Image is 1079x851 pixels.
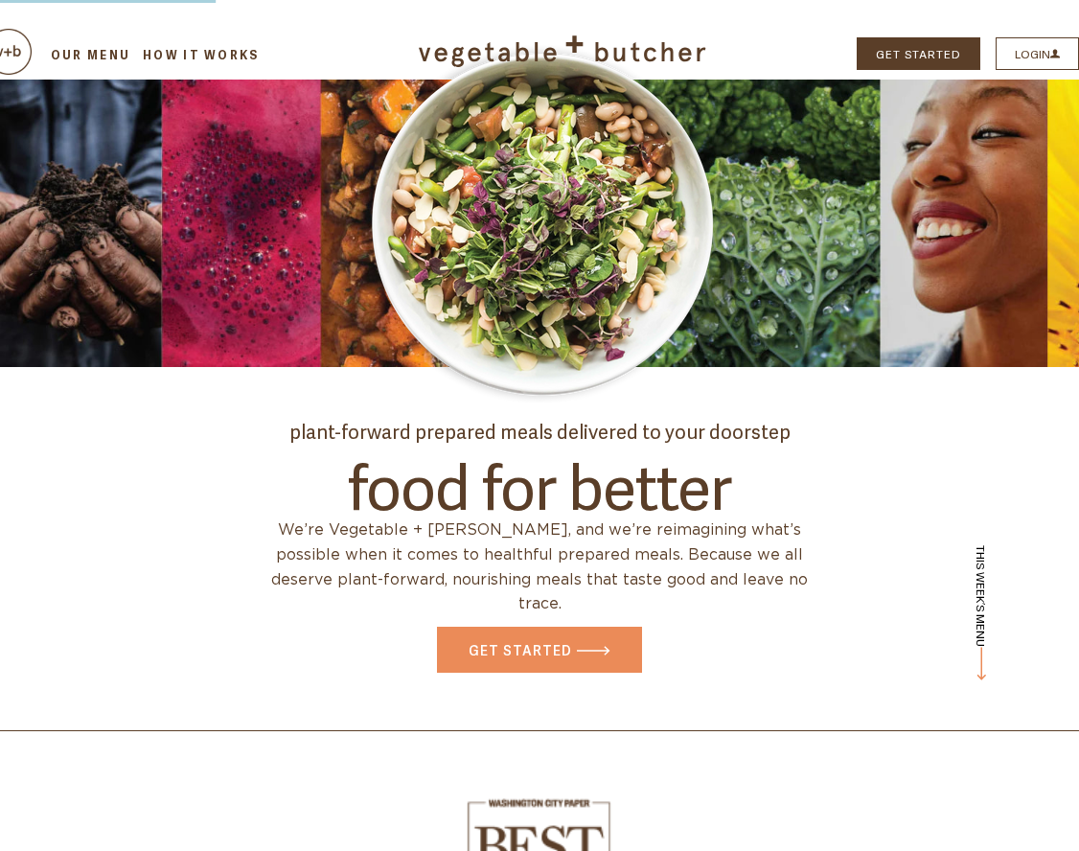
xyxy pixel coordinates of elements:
[29,446,1050,519] h1: food for better
[140,46,262,63] a: How it Works
[973,545,990,680] a: THIS WEEK’S MENU
[48,46,133,63] a: Our Menu
[29,415,1050,446] div: plant-forward prepared meals delivered to your doorstep
[857,37,980,70] a: GET STARTED
[252,518,827,626] p: We’re Vegetable + [PERSON_NAME], and we’re reimagining what’s possible when it comes to healthful...
[437,627,642,673] a: GET STARTED
[996,37,1079,70] a: LOGIN
[357,42,722,406] img: banner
